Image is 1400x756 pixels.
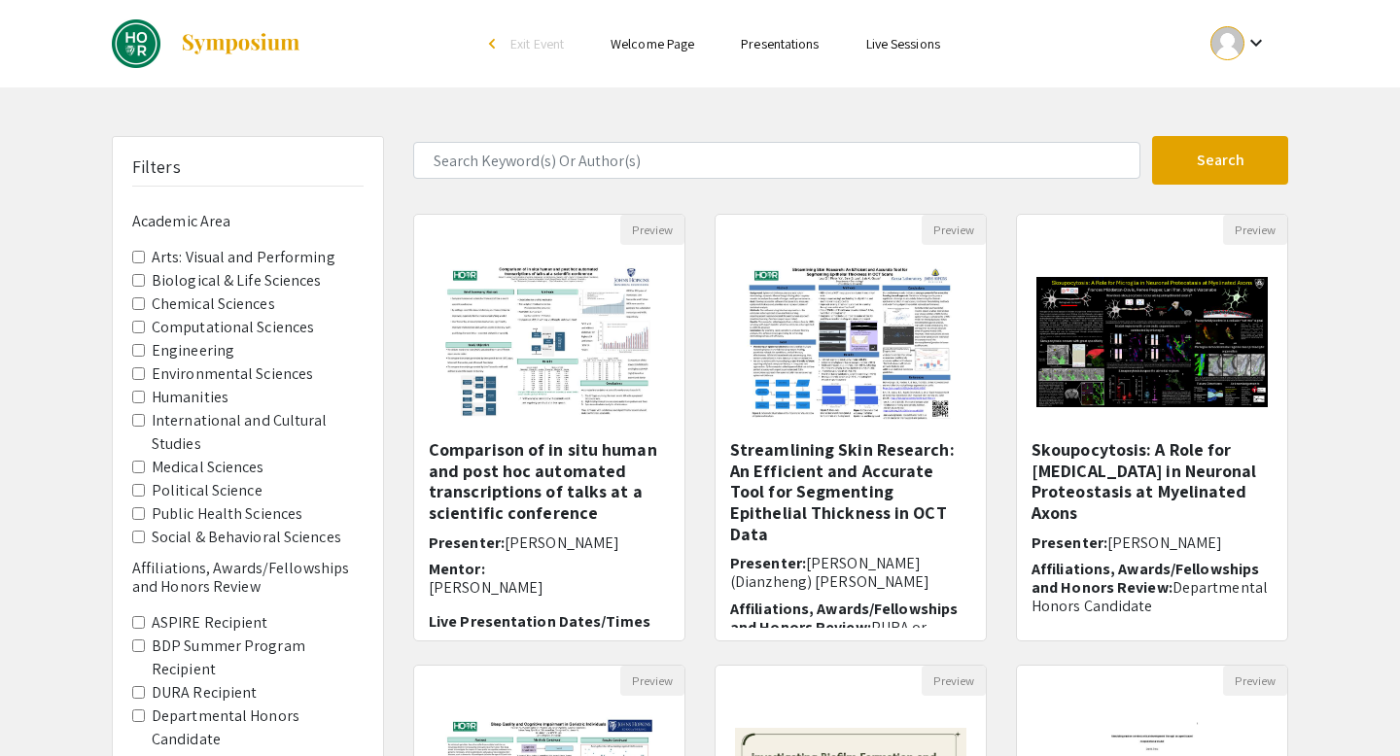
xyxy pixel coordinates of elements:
[1032,622,1088,642] span: Mentor:
[922,215,986,245] button: Preview
[132,212,364,230] h6: Academic Area
[180,32,301,55] img: Symposium by ForagerOne
[152,456,264,479] label: Medical Sciences
[152,611,268,635] label: ASPIRE Recipient
[741,35,819,52] a: Presentations
[1223,666,1287,696] button: Preview
[730,439,971,544] h5: Streamlining Skin Research: An Efficient and Accurate Tool for Segmenting Epithelial Thickness in...
[1152,136,1288,185] button: Search
[611,35,694,52] a: Welcome Page
[426,245,672,439] img: <p>Comparison of in situ human and post hoc automated transcriptions of talks at a scientific con...
[429,439,670,523] h5: Comparison of in situ human and post hoc automated transcriptions of talks at a scientific confer...
[132,156,181,178] h5: Filters
[132,559,364,596] h6: Affiliations, Awards/Fellowships and Honors Review
[1032,533,1273,552] h6: Presenter:
[152,246,335,269] label: Arts: Visual and Performing
[152,362,313,386] label: Environmental Sciences
[152,386,228,409] label: Humanities
[505,533,619,553] span: [PERSON_NAME]
[922,666,986,696] button: Preview
[429,578,670,597] p: [PERSON_NAME]
[1223,215,1287,245] button: Preview
[112,19,160,68] img: DREAMS Spring 2025
[152,269,322,292] label: Biological & Life Sciences
[152,526,341,549] label: Social & Behavioral Sciences
[730,554,971,591] h6: Presenter:
[152,681,257,704] label: DURA Recipient
[715,214,987,641] div: Open Presentation <p><span style="background-color: transparent; color: rgb(0, 0, 0);">Streamlini...
[152,704,364,751] label: Departmental Honors Candidate
[112,19,301,68] a: DREAMS Spring 2025
[727,245,973,439] img: <p><span style="background-color: transparent; color: rgb(0, 0, 0);">Streamlining Skin Research: ...
[1190,21,1288,65] button: Expand account dropdown
[152,292,275,316] label: Chemical Sciences
[1032,439,1273,523] h5: Skoupocytosis: A Role for [MEDICAL_DATA] in Neuronal Proteostasis at Myelinated Axons
[1107,533,1222,553] span: [PERSON_NAME]
[413,214,685,641] div: Open Presentation <p>Comparison of in situ human and post hoc automated transcriptions of talks a...
[1017,258,1287,427] img: <p>Skoupocytosis: A Role for Microglia in Neuronal Proteostasis at Myelinated Axons</p>
[1032,559,1259,598] span: Affiliations, Awards/Fellowships and Honors Review:
[489,38,501,50] div: arrow_back_ios
[620,215,684,245] button: Preview
[730,553,930,592] span: [PERSON_NAME] (Dianzheng) [PERSON_NAME]
[730,599,958,637] span: Affiliations, Awards/Fellowships and Honors Review:
[152,635,364,681] label: BDP Summer Program Recipient
[620,666,684,696] button: Preview
[1032,577,1268,616] span: Departmental Honors Candidate
[152,502,302,526] label: Public Health Sciences
[1016,214,1288,641] div: Open Presentation <p>Skoupocytosis: A Role for Microglia in Neuronal Proteostasis at Myelinated A...
[152,339,234,362] label: Engineering
[1244,31,1268,54] mat-icon: Expand account dropdown
[429,533,670,552] h6: Presenter:
[413,142,1140,179] input: Search Keyword(s) Or Author(s)
[15,669,83,741] iframe: Chat
[429,611,650,669] span: Live Presentation Dates/Times (all times are [GEOGRAPHIC_DATA])::
[152,479,262,502] label: Political Science
[866,35,940,52] a: Live Sessions
[510,35,564,52] span: Exit Event
[152,316,314,339] label: Computational Sciences
[152,409,364,456] label: International and Cultural Studies
[429,559,485,579] span: Mentor:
